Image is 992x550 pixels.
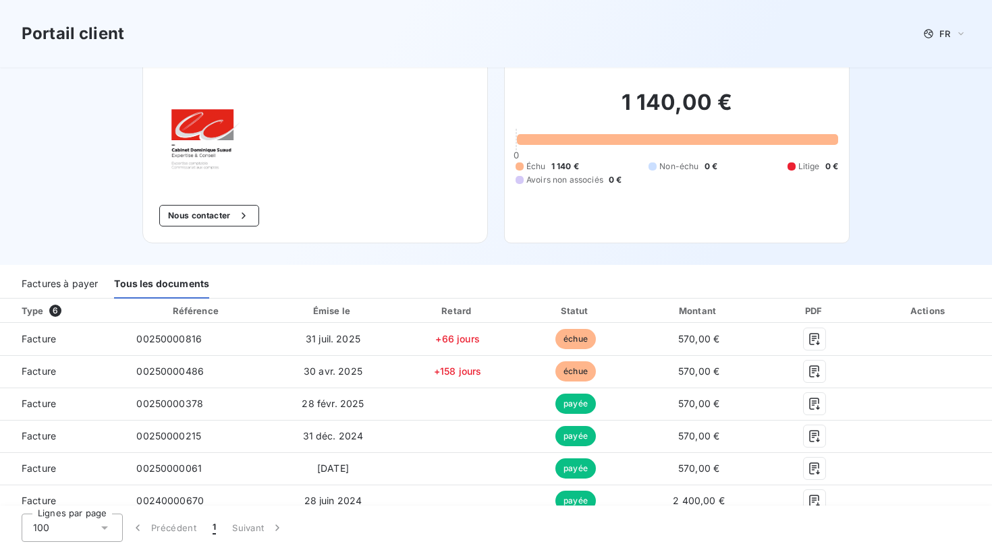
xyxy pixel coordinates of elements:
[678,365,719,377] span: 570,00 €
[514,150,519,160] span: 0
[123,514,204,542] button: Précédent
[526,174,603,186] span: Avoirs non associés
[136,462,202,474] span: 00250000061
[213,521,216,534] span: 1
[555,394,596,414] span: payée
[869,304,989,317] div: Actions
[304,365,362,377] span: 30 avr. 2025
[673,495,725,506] span: 2 400,00 €
[317,462,349,474] span: [DATE]
[114,270,209,299] div: Tous les documents
[798,160,820,173] span: Litige
[136,333,202,344] span: 00250000816
[705,160,717,173] span: 0 €
[136,398,203,409] span: 00250000378
[159,97,246,183] img: Company logo
[825,160,838,173] span: 0 €
[11,462,115,475] span: Facture
[555,329,596,349] span: échue
[516,89,838,129] h2: 1 140,00 €
[401,304,515,317] div: Retard
[11,332,115,346] span: Facture
[555,426,596,446] span: payée
[49,305,61,317] span: 6
[11,429,115,443] span: Facture
[555,458,596,479] span: payée
[11,397,115,410] span: Facture
[11,365,115,378] span: Facture
[678,462,719,474] span: 570,00 €
[13,304,123,317] div: Type
[136,430,201,441] span: 00250000215
[678,333,719,344] span: 570,00 €
[303,430,364,441] span: 31 déc. 2024
[136,365,204,377] span: 00250000486
[551,160,579,173] span: 1 140 €
[271,304,395,317] div: Émise le
[636,304,761,317] div: Montant
[159,205,259,226] button: Nous contacter
[33,521,49,534] span: 100
[136,495,204,506] span: 00240000670
[304,495,362,506] span: 28 juin 2024
[11,494,115,508] span: Facture
[555,361,596,381] span: échue
[939,28,950,39] span: FR
[555,491,596,511] span: payée
[678,398,719,409] span: 570,00 €
[22,22,124,46] h3: Portail client
[435,333,479,344] span: +66 jours
[767,304,863,317] div: PDF
[22,270,98,299] div: Factures à payer
[520,304,632,317] div: Statut
[302,398,364,409] span: 28 févr. 2025
[526,160,546,173] span: Échu
[224,514,292,542] button: Suivant
[306,333,360,344] span: 31 juil. 2025
[173,305,219,316] div: Référence
[659,160,698,173] span: Non-échu
[204,514,224,542] button: 1
[434,365,482,377] span: +158 jours
[609,174,622,186] span: 0 €
[678,430,719,441] span: 570,00 €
